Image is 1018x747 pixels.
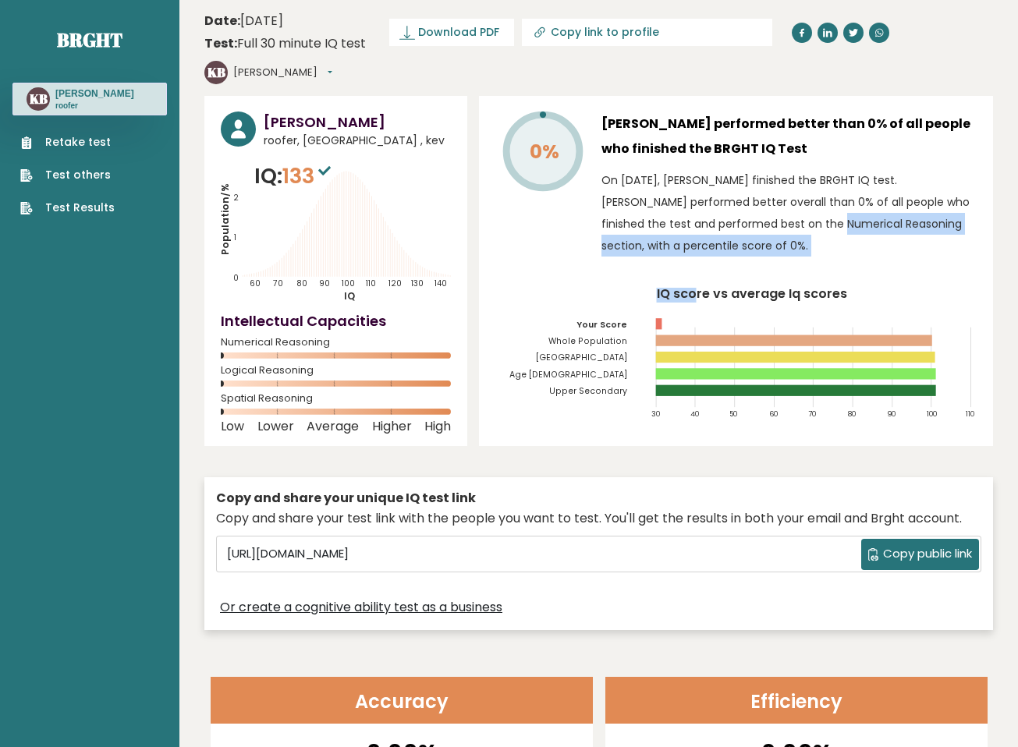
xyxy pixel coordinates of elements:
[861,539,979,570] button: Copy public link
[208,63,225,81] text: KB
[55,87,134,100] h3: [PERSON_NAME]
[342,278,355,289] tspan: 100
[57,27,122,52] a: Brght
[651,409,660,419] tspan: 30
[257,423,294,430] span: Lower
[221,310,451,331] h4: Intellectual Capacities
[220,598,502,617] a: Or create a cognitive ability test as a business
[20,167,115,183] a: Test others
[20,134,115,150] a: Retake test
[204,34,237,52] b: Test:
[211,677,593,724] header: Accuracy
[273,278,283,289] tspan: 70
[530,138,559,165] tspan: 0%
[729,409,737,419] tspan: 50
[424,423,451,430] span: High
[221,395,451,402] span: Spatial Reasoning
[887,409,896,419] tspan: 90
[264,112,451,133] h3: [PERSON_NAME]
[605,677,988,724] header: Efficiency
[30,90,48,108] text: KB
[601,112,977,161] h3: [PERSON_NAME] performed better than 0% of all people who finished the BRGHT IQ Test
[282,161,335,190] span: 133
[307,423,359,430] span: Average
[254,161,335,192] p: IQ:
[55,101,134,112] p: roofer
[966,409,974,419] tspan: 110
[234,232,236,243] tspan: 1
[411,278,424,289] tspan: 130
[233,272,239,284] tspan: 0
[221,367,451,373] span: Logical Reasoning
[576,319,627,331] tspan: Your Score
[20,200,115,216] a: Test Results
[883,545,972,563] span: Copy public link
[218,183,231,255] tspan: Population/%
[848,409,856,419] tspan: 80
[216,509,981,528] div: Copy and share your test link with the people you want to test. You'll get the results in both yo...
[221,423,244,430] span: Low
[204,12,283,30] time: [DATE]
[388,278,402,289] tspan: 120
[389,19,514,46] a: Download PDF
[372,423,412,430] span: Higher
[319,278,330,289] tspan: 90
[204,12,240,30] b: Date:
[366,278,376,289] tspan: 110
[548,335,627,347] tspan: Whole Population
[250,278,261,289] tspan: 60
[549,385,627,397] tspan: Upper Secondary
[233,65,332,80] button: [PERSON_NAME]
[536,352,627,363] tspan: [GEOGRAPHIC_DATA]
[657,285,847,303] tspan: IQ score vs average Iq scores
[808,409,816,419] tspan: 70
[296,278,307,289] tspan: 80
[221,339,451,345] span: Numerical Reasoning
[435,278,447,289] tspan: 140
[418,24,499,41] span: Download PDF
[264,133,451,149] span: roofer, [GEOGRAPHIC_DATA] , kev
[204,34,366,53] div: Full 30 minute IQ test
[601,169,977,257] p: On [DATE], [PERSON_NAME] finished the BRGHT IQ test. [PERSON_NAME] performed better overall than ...
[216,489,981,508] div: Copy and share your unique IQ test link
[509,369,627,381] tspan: Age [DEMOGRAPHIC_DATA]
[927,409,937,419] tspan: 100
[690,409,699,419] tspan: 40
[344,289,355,303] tspan: IQ
[233,192,239,204] tspan: 2
[769,409,778,419] tspan: 60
